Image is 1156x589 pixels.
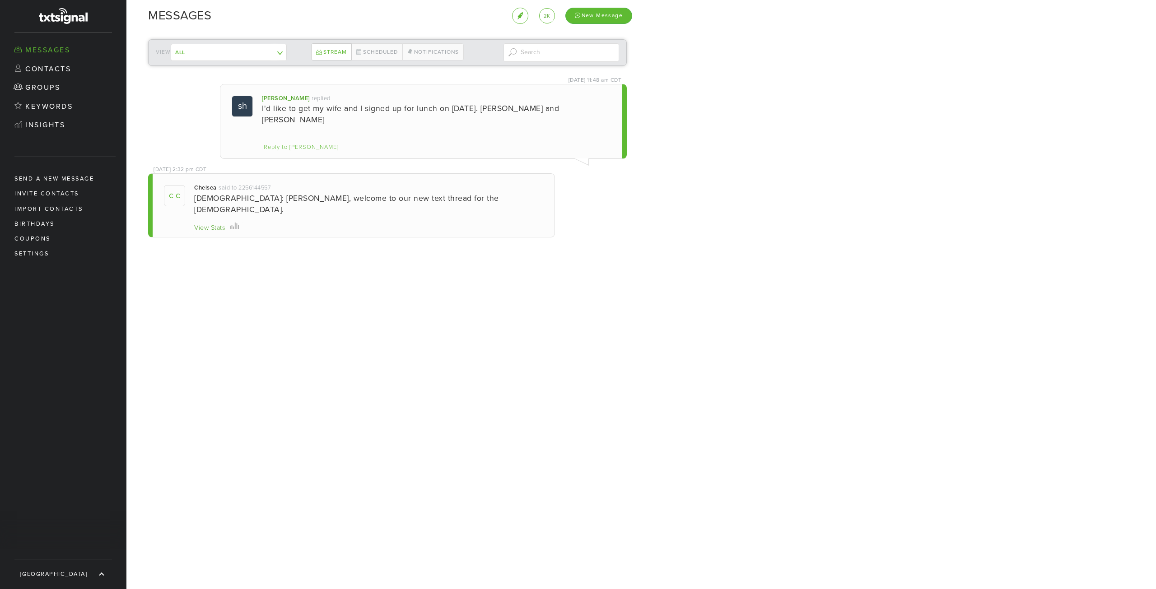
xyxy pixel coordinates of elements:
[262,95,310,102] a: [PERSON_NAME]
[351,43,403,60] a: Scheduled
[402,43,464,60] a: Notifications
[156,44,272,61] div: View
[262,103,611,125] div: I'd like to get my wife and I signed up for lunch on [DATE]. [PERSON_NAME] and [PERSON_NAME]
[312,94,331,102] div: replied
[219,184,270,192] div: said to 2256144557
[565,11,632,20] a: New Message
[262,143,340,151] a: Reply to [PERSON_NAME]
[311,43,351,60] a: Stream
[194,223,225,233] div: View Stats
[232,96,253,117] span: SH
[569,76,622,84] div: [DATE] 11:48 am CDT
[164,185,185,206] span: C C
[503,43,620,62] input: Search
[194,184,217,192] div: Chelsea
[263,143,339,152] div: Reply to [PERSON_NAME]
[154,166,206,173] div: [DATE] 2:32 pm CDT
[194,193,543,215] div: [DEMOGRAPHIC_DATA]: [PERSON_NAME], welcome to our new text thread for the [DEMOGRAPHIC_DATA].
[565,8,632,23] div: New Message
[232,102,253,111] a: SH
[544,13,550,19] span: 2k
